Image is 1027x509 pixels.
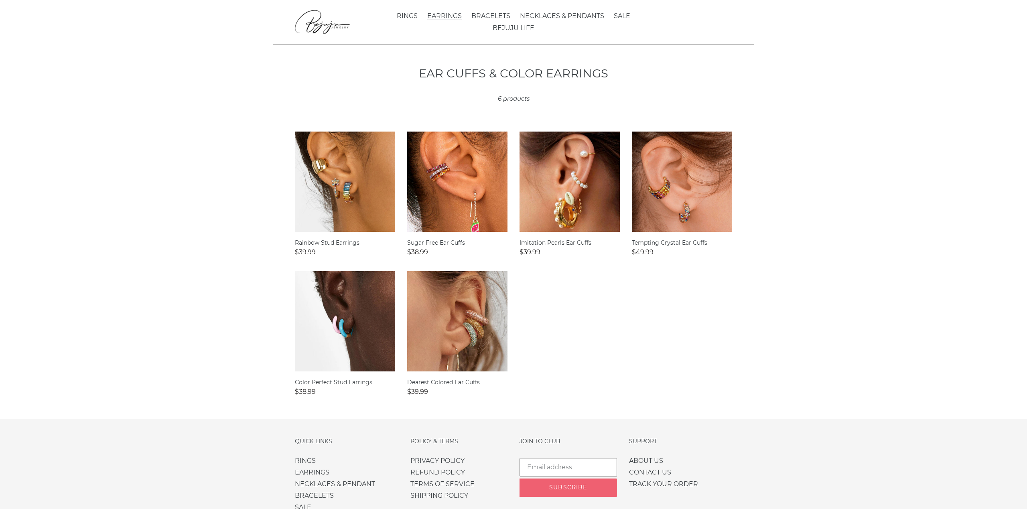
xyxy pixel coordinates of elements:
[498,95,530,102] span: 6 products
[493,24,534,32] span: BEJUJU LIFE
[549,484,587,491] span: Subscribe
[410,468,465,476] a: REFUND POLICY
[295,437,387,446] p: QUICK LINKS
[467,10,514,22] button: BRACELETS
[489,22,538,34] button: BEJUJU LIFE
[295,457,316,464] a: RINGS
[520,458,617,477] input: Email address
[614,12,630,20] span: SALE
[520,12,604,20] span: NECKLACES & PENDANTS
[610,10,634,22] a: SALE
[295,468,329,476] a: EARRINGS
[471,12,510,20] span: BRACELETS
[520,479,617,497] button: Subscribe
[295,492,334,499] a: BRACELETS
[520,437,617,446] p: JOIN TO CLUB
[629,437,698,446] p: SUPPORT
[427,12,462,20] span: EARRINGS
[393,10,422,22] button: RINGS
[295,10,358,34] img: Bejuju
[629,468,671,476] a: CONTACT US
[629,480,698,488] a: TRACK YOUR ORDER
[516,10,608,22] button: NECKLACES & PENDANTS
[716,13,738,31] input: Search
[410,480,475,488] a: TERMS OF SERVICE
[410,492,468,499] a: SHIPPING POLICY
[410,457,465,464] a: PRIVACY POLICY
[423,10,466,22] button: EARRINGS
[397,12,418,20] span: RINGS
[629,457,663,464] a: ABOUT US
[419,66,608,80] span: EAR CUFFS & COLOR EARRINGS
[410,437,487,446] p: POLICY & TERMS
[295,480,375,488] a: NECKLACES & PENDANT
